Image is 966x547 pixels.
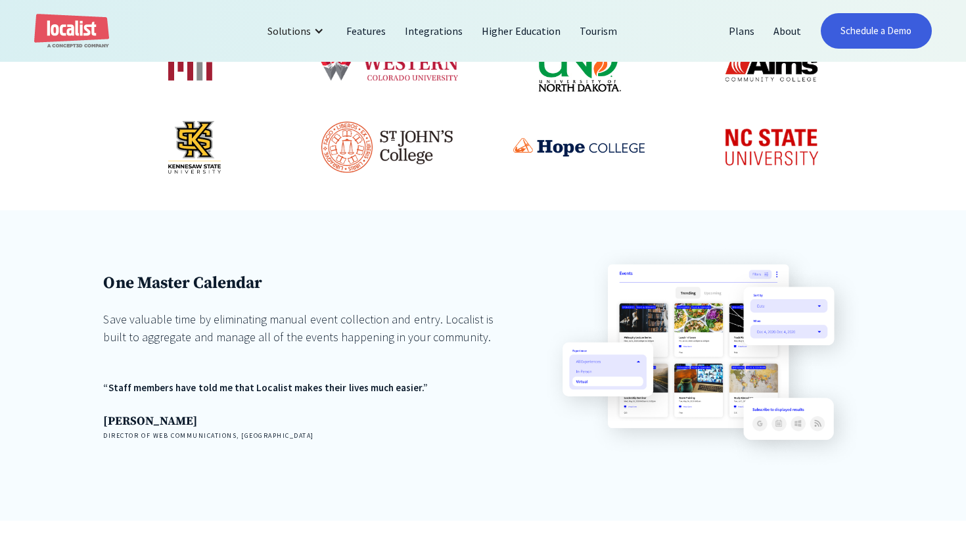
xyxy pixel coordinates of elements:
[764,15,811,47] a: About
[321,122,453,174] img: St John's College logo
[103,310,494,346] div: Save valuable time by eliminating manual event collection and entry. Localist is built to aggrega...
[536,41,622,93] img: University of North Dakota logo
[103,414,196,429] strong: [PERSON_NAME]
[724,41,819,93] img: Aims Community College logo
[472,15,570,47] a: Higher Education
[258,15,337,47] div: Solutions
[313,26,460,108] img: Western Colorado University logo
[821,13,932,49] a: Schedule a Demo
[168,121,221,174] img: Kennesaw State University logo
[396,15,472,47] a: Integrations
[720,15,764,47] a: Plans
[570,15,627,47] a: Tourism
[513,138,645,156] img: Hope College logo
[103,273,262,293] strong: One Master Calendar
[103,381,494,396] div: “Staff members have told me that Localist makes their lives much easier.”
[712,119,831,176] img: NC State University logo
[168,53,221,82] img: Massachusetts Institute of Technology logo
[337,15,396,47] a: Features
[267,23,311,39] div: Solutions
[103,431,494,440] h4: Director of Web Communications, [GEOGRAPHIC_DATA]
[34,14,109,49] a: home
